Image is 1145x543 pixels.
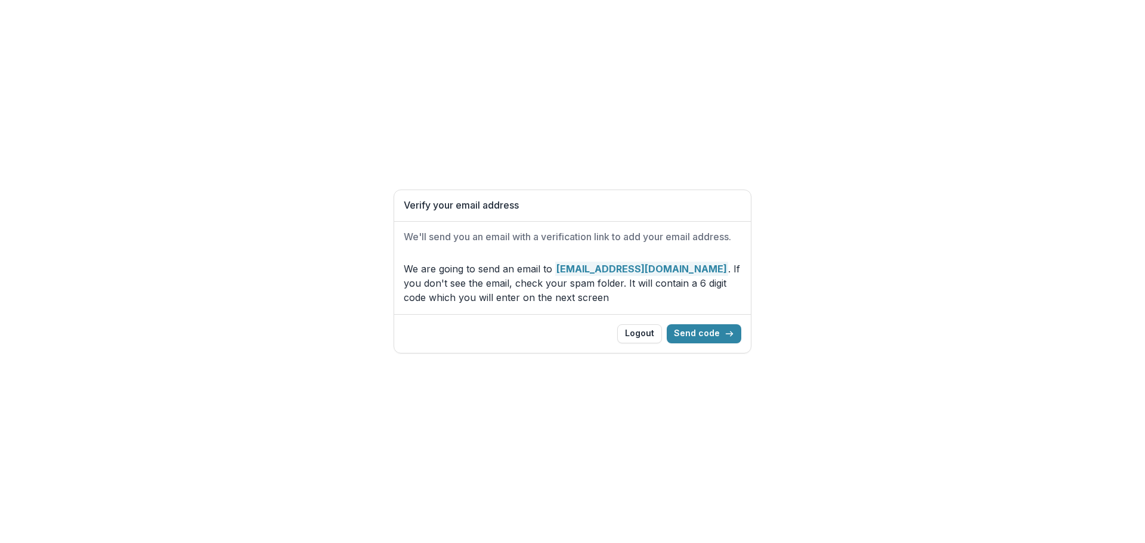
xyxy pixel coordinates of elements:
button: Logout [617,324,662,343]
h1: Verify your email address [404,200,741,211]
h2: We'll send you an email with a verification link to add your email address. [404,231,741,243]
strong: [EMAIL_ADDRESS][DOMAIN_NAME] [555,262,728,276]
p: We are going to send an email to . If you don't see the email, check your spam folder. It will co... [404,262,741,305]
button: Send code [667,324,741,343]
